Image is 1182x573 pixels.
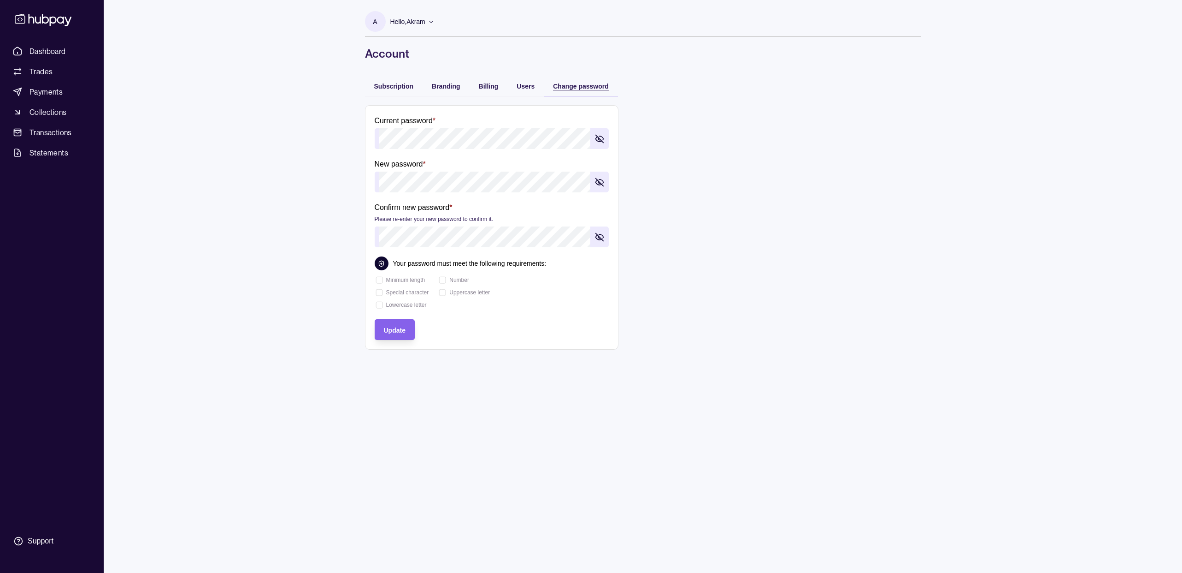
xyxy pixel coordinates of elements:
input: Current password [379,128,590,149]
p: Lowercase letter [386,300,427,310]
input: New password [379,172,590,192]
span: Users [517,83,535,90]
span: Branding [432,83,460,90]
span: Billing [479,83,499,90]
span: Dashboard [29,46,66,57]
input: Confirm new password [379,227,590,247]
div: Support [28,536,53,546]
p: Current password [375,117,433,125]
a: Collections [9,104,94,120]
span: Update [384,327,406,334]
p: Please re-enter your new password to confirm it. [375,216,493,222]
h1: Account [365,46,921,61]
p: Minimum length [386,275,425,285]
span: Collections [29,107,66,118]
label: New password [375,158,426,169]
div: animation [375,275,384,285]
div: animation [438,275,447,285]
span: Statements [29,147,68,158]
p: Uppercase letter [449,287,490,298]
span: Change password [553,83,609,90]
a: Statements [9,144,94,161]
a: Payments [9,84,94,100]
span: Trades [29,66,53,77]
p: Special character [386,287,429,298]
a: Transactions [9,124,94,141]
p: New password [375,160,423,168]
p: Your password must meet the following requirements: [393,258,547,269]
div: animation [375,288,384,297]
a: Trades [9,63,94,80]
span: Payments [29,86,63,97]
a: Support [9,531,94,551]
div: animation [438,288,447,297]
label: Confirm new password [375,202,493,224]
div: animation [375,300,384,310]
label: Current password [375,115,436,126]
button: Update [375,319,415,340]
p: A [373,17,377,27]
span: Transactions [29,127,72,138]
p: Number [449,275,469,285]
p: Hello, Akram [390,17,425,27]
a: Dashboard [9,43,94,60]
span: Subscription [374,83,414,90]
p: Confirm new password [375,203,450,211]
